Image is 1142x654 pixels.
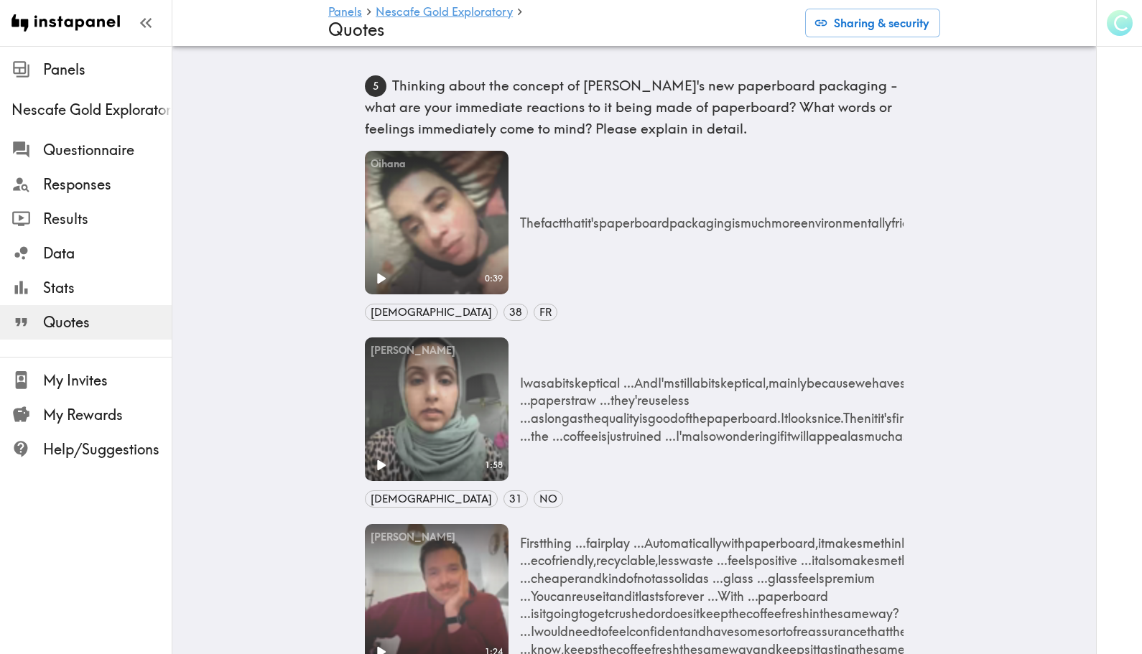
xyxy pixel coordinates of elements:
[485,459,506,472] span: 1:58
[43,439,172,459] span: Help/Suggestions
[11,100,172,120] span: Nescafe Gold Exploratory
[366,491,497,507] span: [DEMOGRAPHIC_DATA]
[365,77,898,137] span: Thinking about the concept of [PERSON_NAME]'s new paperboard packaging - what are your immediate ...
[365,151,509,177] div: Oihana
[534,304,557,320] span: FR
[504,304,527,320] span: 38
[376,6,513,19] a: Nescafe Gold Exploratory
[1105,9,1134,37] button: C
[43,209,172,229] span: Results
[805,9,940,37] button: Sharing & security
[1113,11,1128,36] span: C
[43,140,172,160] span: Questionnaire
[43,312,172,332] span: Quotes
[43,60,172,80] span: Panels
[373,80,379,93] text: 5
[365,524,509,551] div: [PERSON_NAME]
[43,405,172,425] span: My Rewards
[43,174,172,195] span: Responses
[328,19,794,40] h4: Quotes
[365,337,509,364] div: [PERSON_NAME]
[43,243,172,263] span: Data
[43,278,172,298] span: Stats
[43,370,172,391] span: My Invites
[365,449,396,481] button: Play
[485,272,506,285] span: 0:39
[328,6,362,19] a: Panels
[365,263,396,294] button: Play
[504,491,527,507] span: 31
[366,304,497,320] span: [DEMOGRAPHIC_DATA]
[534,491,562,507] span: NO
